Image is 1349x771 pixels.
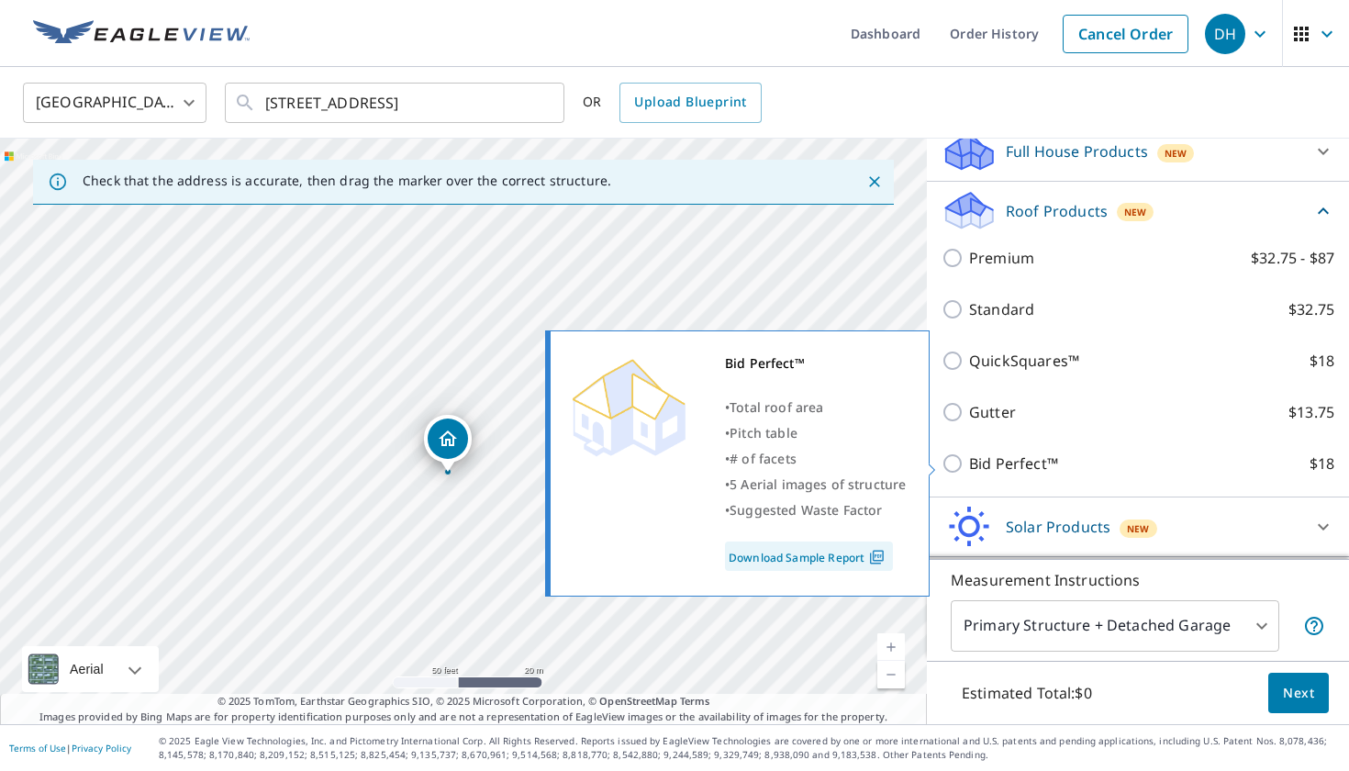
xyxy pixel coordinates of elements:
p: Bid Perfect™ [969,453,1058,475]
div: Roof ProductsNew [942,189,1334,232]
a: Terms [680,694,710,708]
span: Your report will include the primary structure and a detached garage if one exists. [1303,615,1325,637]
div: Bid Perfect™ [725,351,906,376]
p: $32.75 - $87 [1251,247,1334,269]
a: OpenStreetMap [599,694,676,708]
div: Aerial [22,646,159,692]
div: • [725,395,906,420]
div: DH [1205,14,1245,54]
p: Standard [969,298,1034,320]
span: New [1127,521,1149,536]
p: Measurement Instructions [951,569,1325,591]
p: $13.75 [1288,401,1334,423]
a: Download Sample Report [725,542,893,571]
p: Roof Products [1006,200,1108,222]
div: Solar ProductsNew [942,505,1334,549]
img: EV Logo [33,20,250,48]
input: Search by address or latitude-longitude [265,77,527,128]
div: • [725,420,906,446]
img: Pdf Icon [864,549,889,565]
a: Current Level 19, Zoom Out [877,661,905,688]
div: [GEOGRAPHIC_DATA] [23,77,206,128]
div: Dropped pin, building 1, Residential property, 116 Joppa Rd Merrimack, NH 03054 [424,415,472,472]
p: $18 [1310,350,1334,372]
a: Upload Blueprint [619,83,761,123]
div: Primary Structure + Detached Garage [951,600,1279,652]
p: $18 [1310,453,1334,475]
button: Next [1268,673,1329,714]
img: Premium [564,351,693,461]
p: Solar Products [1006,516,1110,538]
button: Close [863,170,886,194]
div: • [725,446,906,472]
div: Full House ProductsNew [942,129,1334,173]
span: # of facets [730,450,797,467]
p: $32.75 [1288,298,1334,320]
span: Upload Blueprint [634,91,746,114]
span: Pitch table [730,424,797,441]
p: Check that the address is accurate, then drag the marker over the correct structure. [83,173,611,189]
p: Premium [969,247,1034,269]
a: Current Level 19, Zoom In [877,633,905,661]
span: New [1165,146,1187,161]
p: © 2025 Eagle View Technologies, Inc. and Pictometry International Corp. All Rights Reserved. Repo... [159,734,1340,762]
span: Total roof area [730,398,823,416]
div: OR [583,83,762,123]
a: Terms of Use [9,742,66,754]
div: • [725,472,906,497]
a: Privacy Policy [72,742,131,754]
a: Cancel Order [1063,15,1188,53]
div: • [725,497,906,523]
p: Estimated Total: $0 [947,673,1107,713]
p: Full House Products [1006,140,1148,162]
div: Aerial [64,646,109,692]
p: | [9,743,131,754]
span: New [1124,205,1146,219]
span: 5 Aerial images of structure [730,475,906,493]
span: © 2025 TomTom, Earthstar Geographics SIO, © 2025 Microsoft Corporation, © [217,694,710,710]
span: Next [1283,682,1314,705]
span: Suggested Waste Factor [730,501,882,519]
p: Gutter [969,401,1016,423]
p: QuickSquares™ [969,350,1079,372]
